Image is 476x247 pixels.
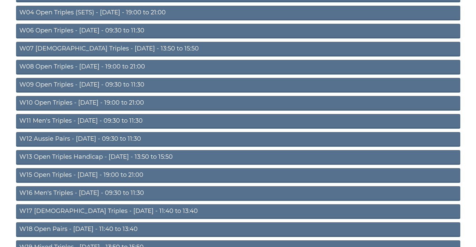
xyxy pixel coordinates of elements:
a: W11 Men's Triples - [DATE] - 09:30 to 11:30 [16,114,460,129]
a: W06 Open Triples - [DATE] - 09:30 to 11:30 [16,24,460,38]
a: W16 Men's Triples - [DATE] - 09:30 to 11:30 [16,186,460,201]
a: W13 Open Triples Handicap - [DATE] - 13:50 to 15:50 [16,150,460,165]
a: W07 [DEMOGRAPHIC_DATA] Triples - [DATE] - 13:50 to 15:50 [16,42,460,56]
a: W15 Open Triples - [DATE] - 19:00 to 21:00 [16,168,460,183]
a: W04 Open Triples (SETS) - [DATE] - 19:00 to 21:00 [16,6,460,20]
a: W09 Open Triples - [DATE] - 09:30 to 11:30 [16,78,460,93]
a: W17 [DEMOGRAPHIC_DATA] Triples - [DATE] - 11:40 to 13:40 [16,204,460,219]
a: W18 Open Pairs - [DATE] - 11:40 to 13:40 [16,222,460,237]
a: W08 Open Triples - [DATE] - 19:00 to 21:00 [16,60,460,75]
a: W12 Aussie Pairs - [DATE] - 09:30 to 11:30 [16,132,460,147]
a: W10 Open Triples - [DATE] - 19:00 to 21:00 [16,96,460,111]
